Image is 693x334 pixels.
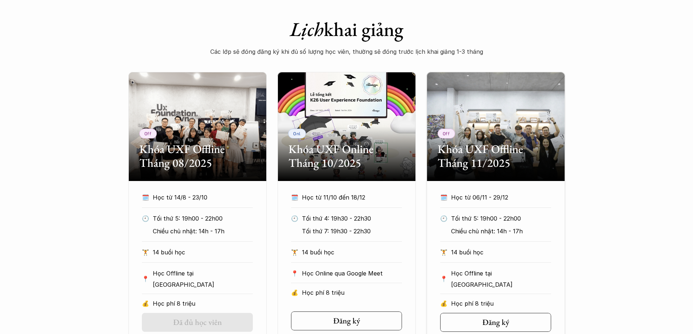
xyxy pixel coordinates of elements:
p: Học Offline tại [GEOGRAPHIC_DATA] [451,268,551,290]
h2: Khóa UXF Offline Tháng 08/2025 [139,142,256,170]
p: 💰 [291,287,298,298]
a: Đăng ký [291,311,402,330]
p: 🏋️ [142,247,149,258]
p: Học phí 8 triệu [153,298,253,309]
p: 14 buổi học [302,247,402,258]
h2: Khóa UXF Online Tháng 10/2025 [288,142,405,170]
p: Onl [293,131,301,136]
p: 🕙 [440,213,447,224]
p: 📍 [440,275,447,282]
h2: Khóa UXF Offline Tháng 11/2025 [438,142,554,170]
p: 🕙 [142,213,149,224]
p: Học phí 8 triệu [451,298,551,309]
p: 14 buổi học [451,247,551,258]
h1: khai giảng [201,17,492,41]
h5: Đăng ký [482,318,509,327]
p: Các lớp sẽ đóng đăng ký khi đủ số lượng học viên, thường sẽ đóng trước lịch khai giảng 1-3 tháng [201,46,492,57]
p: Tối thứ 4: 19h30 - 22h30 [302,213,402,224]
p: 📍 [142,275,149,282]
p: Off [443,131,450,136]
p: 🗓️ [291,192,298,203]
p: Học Offline tại [GEOGRAPHIC_DATA] [153,268,253,290]
p: 🏋️ [291,247,298,258]
p: Tối thứ 5: 19h00 - 22h00 [451,213,551,224]
h5: Đã đủ học viên [173,318,222,327]
p: Học từ 14/8 - 23/10 [153,192,239,203]
p: 14 buổi học [153,247,253,258]
p: Học từ 06/11 - 29/12 [451,192,538,203]
p: Off [144,131,152,136]
p: 🗓️ [440,192,447,203]
em: Lịch [290,16,324,42]
p: Chiều chủ nhật: 14h - 17h [153,226,253,237]
p: 🗓️ [142,192,149,203]
p: 💰 [440,298,447,309]
p: 🕙 [291,213,298,224]
p: 📍 [291,270,298,277]
p: Học phí 8 triệu [302,287,402,298]
p: 💰 [142,298,149,309]
p: Tối thứ 5: 19h00 - 22h00 [153,213,253,224]
p: Chiều chủ nhật: 14h - 17h [451,226,551,237]
p: 🏋️ [440,247,447,258]
a: Đăng ký [440,313,551,332]
p: Học từ 11/10 đến 18/12 [302,192,389,203]
p: Học Online qua Google Meet [302,268,402,279]
h5: Đăng ký [333,316,360,326]
p: Tối thứ 7: 19h30 - 22h30 [302,226,402,237]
